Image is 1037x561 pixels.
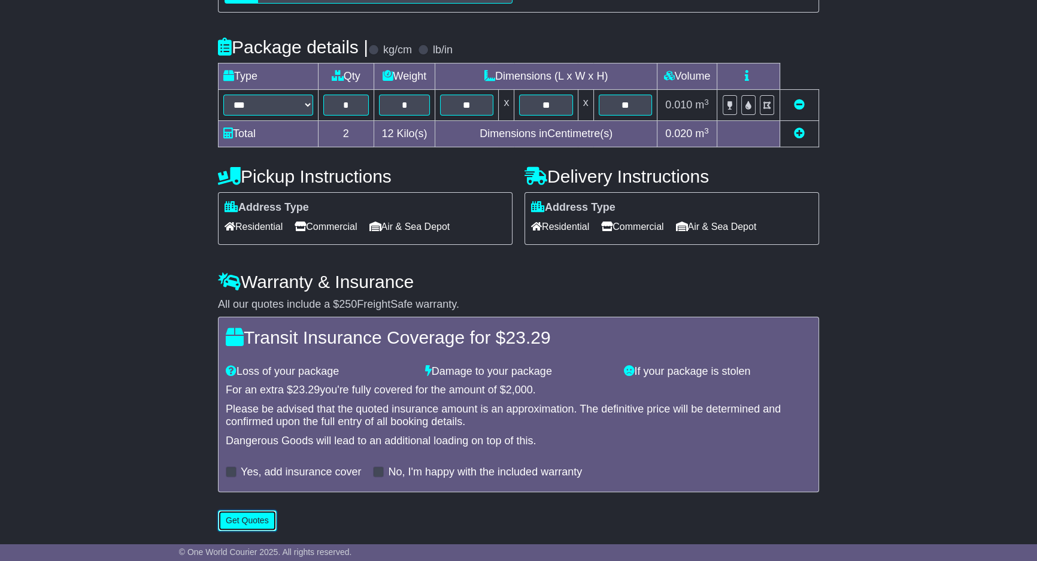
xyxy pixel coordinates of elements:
span: 12 [381,128,393,140]
td: Dimensions (L x W x H) [435,63,657,90]
sup: 3 [704,98,709,107]
td: Weight [374,63,435,90]
div: Dangerous Goods will lead to an additional loading on top of this. [226,435,811,448]
span: Commercial [601,217,663,236]
td: Total [219,121,319,147]
td: Qty [319,63,374,90]
span: Air & Sea Depot [676,217,757,236]
td: Type [219,63,319,90]
span: Residential [531,217,589,236]
label: Address Type [225,201,309,214]
td: x [578,90,593,121]
h4: Package details | [218,37,368,57]
span: 2,000 [506,384,533,396]
td: x [499,90,514,121]
h4: Pickup Instructions [218,166,513,186]
div: Loss of your package [220,365,419,378]
span: 250 [339,298,357,310]
span: 0.010 [665,99,692,111]
button: Get Quotes [218,510,277,531]
a: Add new item [794,128,805,140]
div: Please be advised that the quoted insurance amount is an approximation. The definitive price will... [226,403,811,429]
a: Remove this item [794,99,805,111]
label: lb/in [433,44,453,57]
span: Residential [225,217,283,236]
div: All our quotes include a $ FreightSafe warranty. [218,298,819,311]
h4: Delivery Instructions [524,166,819,186]
span: Air & Sea Depot [369,217,450,236]
span: 23.29 [505,327,550,347]
span: 23.29 [293,384,320,396]
label: No, I'm happy with the included warranty [388,466,582,479]
span: m [695,99,709,111]
td: Dimensions in Centimetre(s) [435,121,657,147]
span: 0.020 [665,128,692,140]
label: Address Type [531,201,615,214]
sup: 3 [704,126,709,135]
div: Damage to your package [419,365,618,378]
div: For an extra $ you're fully covered for the amount of $ . [226,384,811,397]
label: kg/cm [383,44,412,57]
td: Kilo(s) [374,121,435,147]
label: Yes, add insurance cover [241,466,361,479]
td: Volume [657,63,717,90]
div: If your package is stolen [618,365,817,378]
span: © One World Courier 2025. All rights reserved. [179,547,352,557]
span: m [695,128,709,140]
span: Commercial [295,217,357,236]
h4: Transit Insurance Coverage for $ [226,327,811,347]
td: 2 [319,121,374,147]
h4: Warranty & Insurance [218,272,819,292]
